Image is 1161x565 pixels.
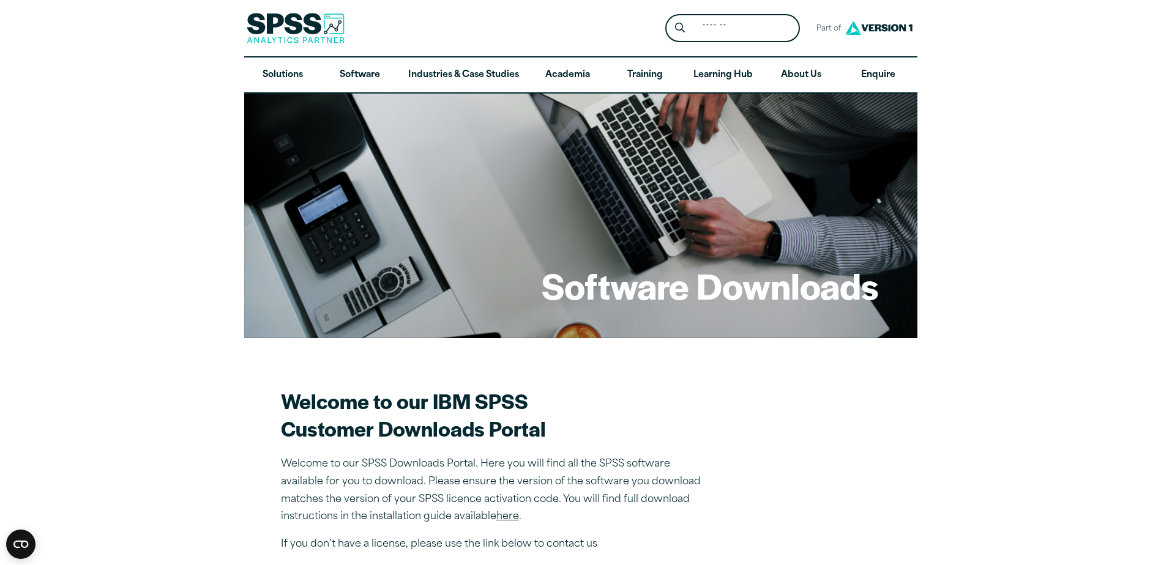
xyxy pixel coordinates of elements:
[684,57,763,93] a: Learning Hub
[665,14,800,43] form: Site Header Search Form
[810,20,842,38] span: Part of
[244,57,917,93] nav: Desktop version of site main menu
[244,57,321,93] a: Solutions
[398,57,529,93] a: Industries & Case Studies
[281,536,709,553] p: If you don’t have a license, please use the link below to contact us
[763,57,840,93] a: About Us
[542,262,878,309] h1: Software Downloads
[529,57,606,93] a: Academia
[668,17,691,40] button: Search magnifying glass icon
[842,17,916,39] img: Version1 Logo
[247,13,345,43] img: SPSS Analytics Partner
[281,387,709,442] h2: Welcome to our IBM SPSS Customer Downloads Portal
[321,57,398,93] a: Software
[606,57,683,93] a: Training
[281,456,709,526] p: Welcome to our SPSS Downloads Portal. Here you will find all the SPSS software available for you ...
[496,512,519,522] a: here
[840,57,917,93] a: Enquire
[6,530,35,559] button: Open CMP widget
[675,23,685,33] svg: Search magnifying glass icon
